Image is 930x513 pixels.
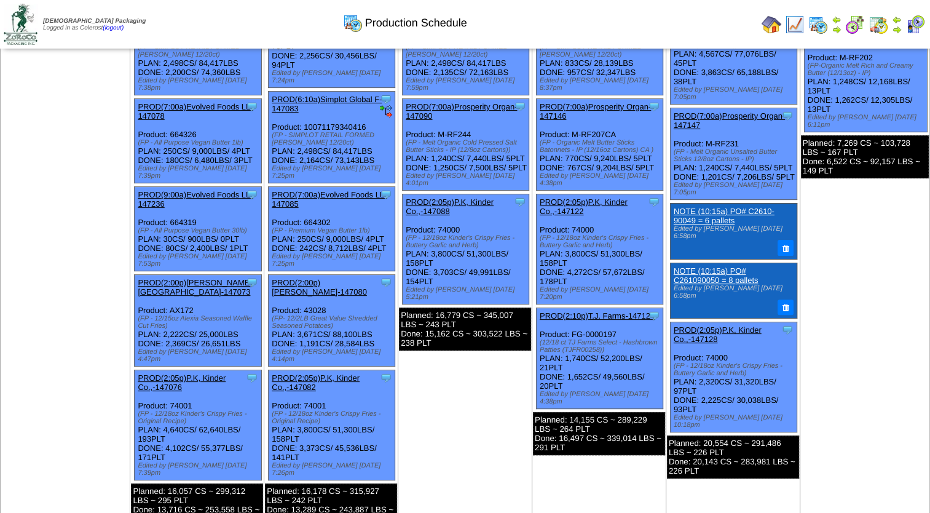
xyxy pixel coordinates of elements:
[135,99,261,183] div: Product: 664326 PLAN: 250CS / 9,000LBS / 4PLT DONE: 180CS / 6,480LBS / 3PLT
[406,286,529,301] div: Edited by [PERSON_NAME] [DATE] 5:21pm
[269,370,395,480] div: Product: 74001 PLAN: 3,800CS / 51,300LBS / 158PLT DONE: 3,373CS / 45,536LBS / 141PLT
[272,348,395,363] div: Edited by [PERSON_NAME] [DATE] 4:14pm
[845,15,865,34] img: calendarblend.gif
[380,188,392,201] img: Tooltip
[808,62,927,77] div: (FP-Organic Melt Rich and Creamy Butter (12/13oz) - IP)
[135,370,261,480] div: Product: 74001 PLAN: 4,640CS / 62,640LBS / 193PLT DONE: 4,102CS / 55,377LBS / 171PLT
[540,102,651,121] a: PROD(7:00a)Prosperity Organ-147146
[533,412,665,455] div: Planned: 14,155 CS ~ 289,229 LBS ~ 264 PLT Done: 16,497 CS ~ 339,014 LBS ~ 291 PLT
[892,25,902,34] img: arrowright.gif
[781,109,794,122] img: Tooltip
[674,181,797,196] div: Edited by [PERSON_NAME] [DATE] 7:05pm
[138,77,261,92] div: Edited by [PERSON_NAME] [DATE] 7:38pm
[272,70,395,84] div: Edited by [PERSON_NAME] [DATE] 7:24pm
[406,77,529,92] div: Edited by [PERSON_NAME] [DATE] 7:59pm
[246,276,258,288] img: Tooltip
[674,414,797,429] div: Edited by [PERSON_NAME] [DATE] 10:18pm
[785,15,805,34] img: line_graph.gif
[832,15,841,25] img: arrowleft.gif
[138,139,261,146] div: (FP - All Purpose Vegan Butter 1lb)
[670,108,797,200] div: Product: M-RF231 PLAN: 1,240CS / 7,440LBS / 5PLT DONE: 1,201CS / 7,206LBS / 5PLT
[272,462,395,477] div: Edited by [PERSON_NAME] [DATE] 7:26pm
[674,225,792,240] div: Edited by [PERSON_NAME] [DATE] 6:58pm
[674,148,797,163] div: (FP - Melt Organic Unsalted Butter Sticks 12/8oz Cartons - IP)
[540,197,628,216] a: PROD(2:05p)P.K, Kinder Co.,-147122
[138,373,226,392] a: PROD(2:05p)P.K, Kinder Co.,-147076
[670,4,797,105] div: Product: FG-0000188 PLAN: 4,567CS / 77,076LBS / 45PLT DONE: 3,863CS / 65,188LBS / 38PLT
[138,102,253,121] a: PROD(7:00a)Evolved Foods LL-147078
[138,462,261,477] div: Edited by [PERSON_NAME] [DATE] 7:39pm
[343,13,363,33] img: calendarprod.gif
[648,100,660,113] img: Tooltip
[272,315,395,330] div: (FP- 12/2LB Great Value Shredded Seasoned Potatoes)
[648,309,660,322] img: Tooltip
[406,102,517,121] a: PROD(7:00a)Prosperity Organ-147090
[272,165,395,180] div: Edited by [PERSON_NAME] [DATE] 7:25pm
[138,190,253,209] a: PROD(9:00a)Evolved Foods LL-147236
[540,391,663,405] div: Edited by [PERSON_NAME] [DATE] 4:38pm
[674,207,774,225] a: NOTE (10:15a) PO# C2610-90049 = 6 pallets
[272,227,395,234] div: (FP - Premium Vegan Butter 1lb)
[540,311,655,320] a: PROD(2:10p)T.J. Farms-147124
[269,187,395,271] div: Product: 664302 PLAN: 250CS / 9,000LBS / 4PLT DONE: 242CS / 8,712LBS / 4PLT
[514,100,526,113] img: Tooltip
[272,278,367,296] a: PROD(2:00p)[PERSON_NAME]-147080
[514,196,526,208] img: Tooltip
[380,93,392,105] img: Tooltip
[272,190,387,209] a: PROD(7:00a)Evolved Foods LL-147085
[778,300,794,316] button: Delete Note
[272,132,395,146] div: (FP - SIMPLOT RETAIL FORMED [PERSON_NAME] 12/20ct)
[536,194,663,304] div: Product: 74000 PLAN: 3,800CS / 51,300LBS / 158PLT DONE: 4,272CS / 57,672LBS / 178PLT
[540,286,663,301] div: Edited by [PERSON_NAME] [DATE] 7:20pm
[272,373,360,392] a: PROD(2:05p)P.K, Kinder Co.,-147082
[808,114,927,129] div: Edited by [PERSON_NAME] [DATE] 6:11pm
[138,278,252,296] a: PROD(2:00p)[PERSON_NAME][GEOGRAPHIC_DATA]-147073
[138,315,261,330] div: (FP - 12/15oz Alexia Seasoned Waffle Cut Fries)
[246,100,258,113] img: Tooltip
[801,135,929,178] div: Planned: 7,269 CS ~ 103,728 LBS ~ 167 PLT Done: 6,522 CS ~ 92,157 LBS ~ 149 PLT
[804,22,927,132] div: Product: M-RF202 PLAN: 1,248CS / 12,168LBS / 13PLT DONE: 1,262CS / 12,305LBS / 13PLT
[808,15,828,34] img: calendarprod.gif
[4,4,37,45] img: zoroco-logo-small.webp
[892,15,902,25] img: arrowleft.gif
[272,95,382,113] a: PROD(6:10a)Simplot Global F-147083
[380,105,392,117] img: ediSmall.gif
[674,266,759,285] a: NOTE (10:15a) PO# C261090050 = 8 pallets
[406,139,529,154] div: (FP - Melt Organic Cold Pressed Salt Butter Sticks - IP (12/8oz Cartons))
[135,275,261,367] div: Product: AX172 PLAN: 2,222CS / 25,000LBS DONE: 2,369CS / 26,651LBS
[138,348,261,363] div: Edited by [PERSON_NAME] [DATE] 4:47pm
[403,99,529,191] div: Product: M-RF244 PLAN: 1,240CS / 7,440LBS / 5PLT DONE: 1,250CS / 7,500LBS / 5PLT
[540,234,663,249] div: (FP - 12/18oz Kinder's Crispy Fries - Buttery Garlic and Herb)
[380,276,392,288] img: Tooltip
[269,92,395,183] div: Product: 10071179340416 PLAN: 2,498CS / 84,417LBS DONE: 2,164CS / 73,143LBS
[778,240,794,256] button: Delete Note
[674,111,785,130] a: PROD(7:00a)Prosperity Organ-147147
[272,253,395,268] div: Edited by [PERSON_NAME] [DATE] 7:25pm
[667,435,799,479] div: Planned: 20,554 CS ~ 291,486 LBS ~ 226 PLT Done: 20,143 CS ~ 283,981 LBS ~ 226 PLT
[406,172,529,187] div: Edited by [PERSON_NAME] [DATE] 4:01pm
[536,99,663,191] div: Product: M-RF207CA PLAN: 770CS / 9,240LBS / 5PLT DONE: 767CS / 9,204LBS / 5PLT
[43,18,146,25] span: [DEMOGRAPHIC_DATA] Packaging
[536,308,663,409] div: Product: FG-0000197 PLAN: 1,740CS / 52,200LBS / 21PLT DONE: 1,652CS / 49,560LBS / 20PLT
[269,275,395,367] div: Product: 43028 PLAN: 3,671CS / 88,100LBS DONE: 1,191CS / 28,584LBS
[406,197,494,216] a: PROD(2:05p)P.K, Kinder Co.,-147088
[762,15,781,34] img: home.gif
[905,15,925,34] img: calendarcustomer.gif
[540,172,663,187] div: Edited by [PERSON_NAME] [DATE] 4:38pm
[540,77,663,92] div: Edited by [PERSON_NAME] [DATE] 8:37pm
[138,253,261,268] div: Edited by [PERSON_NAME] [DATE] 7:53pm
[869,15,888,34] img: calendarinout.gif
[103,25,124,31] a: (logout)
[138,227,261,234] div: (FP - All Purpose Vegan Butter 30lb)
[399,308,531,351] div: Planned: 16,779 CS ~ 345,007 LBS ~ 243 PLT Done: 15,162 CS ~ 303,522 LBS ~ 238 PLT
[832,25,841,34] img: arrowright.gif
[674,325,762,344] a: PROD(2:05p)P.K, Kinder Co.,-147128
[135,187,261,271] div: Product: 664319 PLAN: 30CS / 900LBS / 0PLT DONE: 80CS / 2,400LBS / 1PLT
[674,362,797,377] div: (FP - 12/18oz Kinder's Crispy Fries - Buttery Garlic and Herb)
[246,188,258,201] img: Tooltip
[246,372,258,384] img: Tooltip
[403,194,529,304] div: Product: 74000 PLAN: 3,800CS / 51,300LBS / 158PLT DONE: 3,703CS / 49,991LBS / 154PLT
[43,18,146,31] span: Logged in as Colerost
[670,322,797,432] div: Product: 74000 PLAN: 2,320CS / 31,320LBS / 97PLT DONE: 2,225CS / 30,038LBS / 93PLT
[540,139,663,154] div: (FP - Organic Melt Butter Sticks Batonnets - IP (12/16oz Cartons) CA )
